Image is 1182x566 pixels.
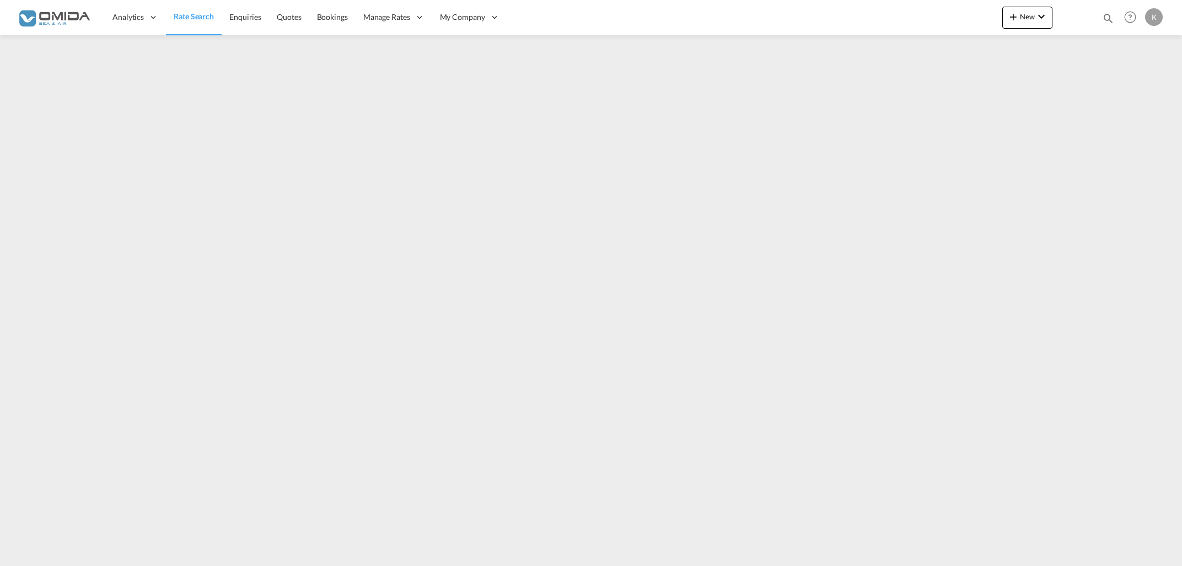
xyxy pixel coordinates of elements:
[17,5,91,30] img: 459c566038e111ed959c4fc4f0a4b274.png
[1145,8,1163,26] div: K
[1007,12,1048,21] span: New
[112,12,144,23] span: Analytics
[277,12,301,22] span: Quotes
[1102,12,1114,29] div: icon-magnify
[229,12,261,22] span: Enquiries
[174,12,214,21] span: Rate Search
[1007,10,1020,23] md-icon: icon-plus 400-fg
[1121,8,1140,26] span: Help
[1121,8,1145,28] div: Help
[1102,12,1114,24] md-icon: icon-magnify
[363,12,410,23] span: Manage Rates
[440,12,485,23] span: My Company
[1002,7,1052,29] button: icon-plus 400-fgNewicon-chevron-down
[317,12,348,22] span: Bookings
[1035,10,1048,23] md-icon: icon-chevron-down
